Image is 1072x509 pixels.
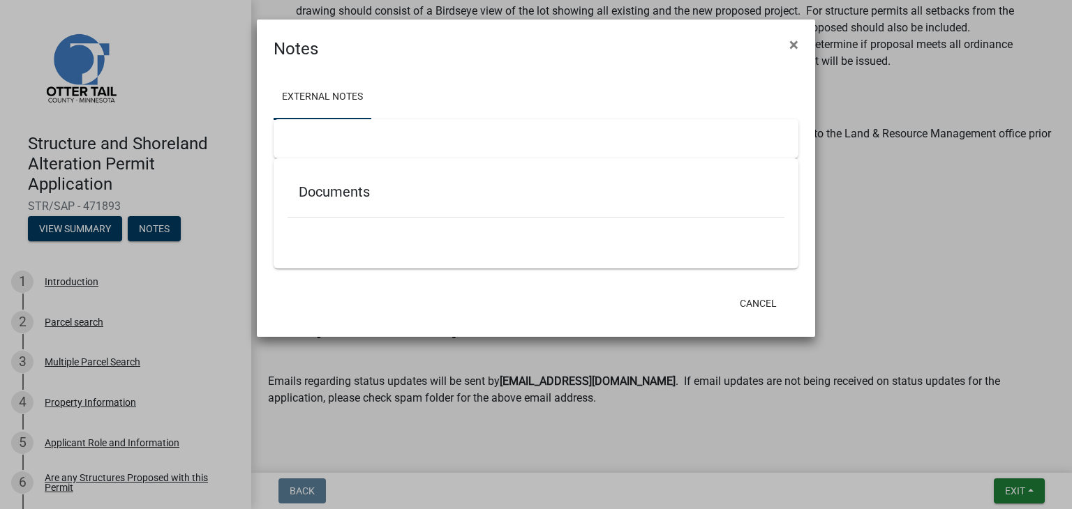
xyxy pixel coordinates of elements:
[274,75,371,120] a: External Notes
[299,183,773,200] h5: Documents
[729,291,788,316] button: Cancel
[778,25,810,64] button: Close
[789,35,798,54] span: ×
[274,36,318,61] h4: Notes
